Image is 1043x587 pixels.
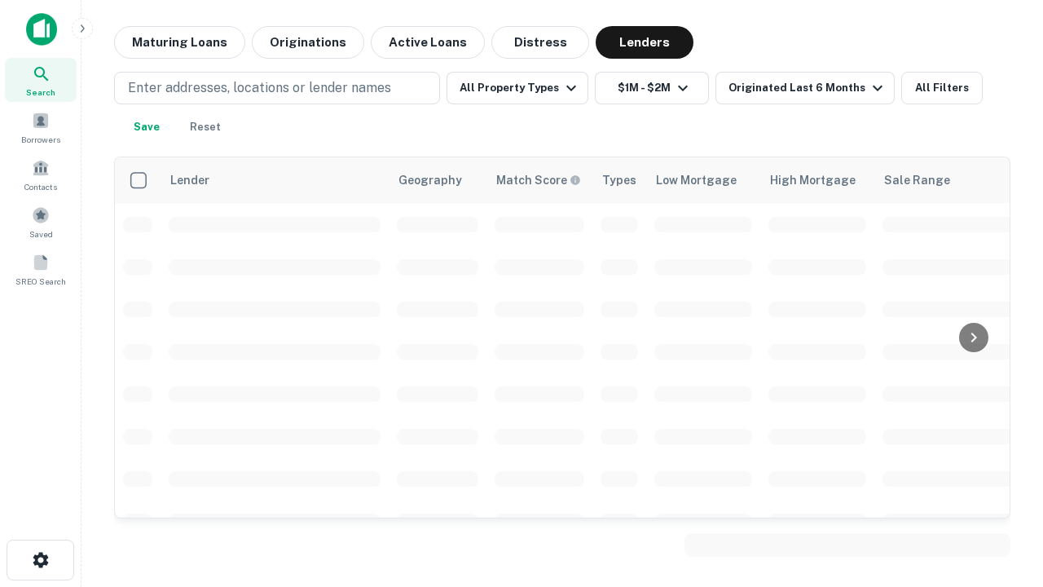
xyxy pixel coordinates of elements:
a: Contacts [5,152,77,196]
span: SREO Search [15,275,66,288]
div: Types [602,170,636,190]
span: Contacts [24,180,57,193]
th: Types [592,157,646,203]
button: Maturing Loans [114,26,245,59]
th: Geography [389,157,486,203]
button: All Property Types [447,72,588,104]
button: Originations [252,26,364,59]
button: Save your search to get updates of matches that match your search criteria. [121,111,173,143]
div: Lender [170,170,209,190]
button: Active Loans [371,26,485,59]
div: High Mortgage [770,170,856,190]
button: Reset [179,111,231,143]
button: Originated Last 6 Months [715,72,895,104]
th: High Mortgage [760,157,874,203]
span: Search [26,86,55,99]
div: Sale Range [884,170,950,190]
button: Distress [491,26,589,59]
button: Enter addresses, locations or lender names [114,72,440,104]
th: Sale Range [874,157,1021,203]
img: capitalize-icon.png [26,13,57,46]
div: Capitalize uses an advanced AI algorithm to match your search with the best lender. The match sco... [496,171,581,189]
a: SREO Search [5,247,77,291]
div: Originated Last 6 Months [728,78,887,98]
div: Low Mortgage [656,170,737,190]
a: Borrowers [5,105,77,149]
button: All Filters [901,72,983,104]
th: Capitalize uses an advanced AI algorithm to match your search with the best lender. The match sco... [486,157,592,203]
button: Lenders [596,26,693,59]
th: Lender [161,157,389,203]
iframe: Chat Widget [962,404,1043,483]
span: Borrowers [21,133,60,146]
a: Search [5,58,77,102]
button: $1M - $2M [595,72,709,104]
th: Low Mortgage [646,157,760,203]
h6: Match Score [496,171,578,189]
a: Saved [5,200,77,244]
span: Saved [29,227,53,241]
p: Enter addresses, locations or lender names [128,78,391,98]
div: Geography [398,170,462,190]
